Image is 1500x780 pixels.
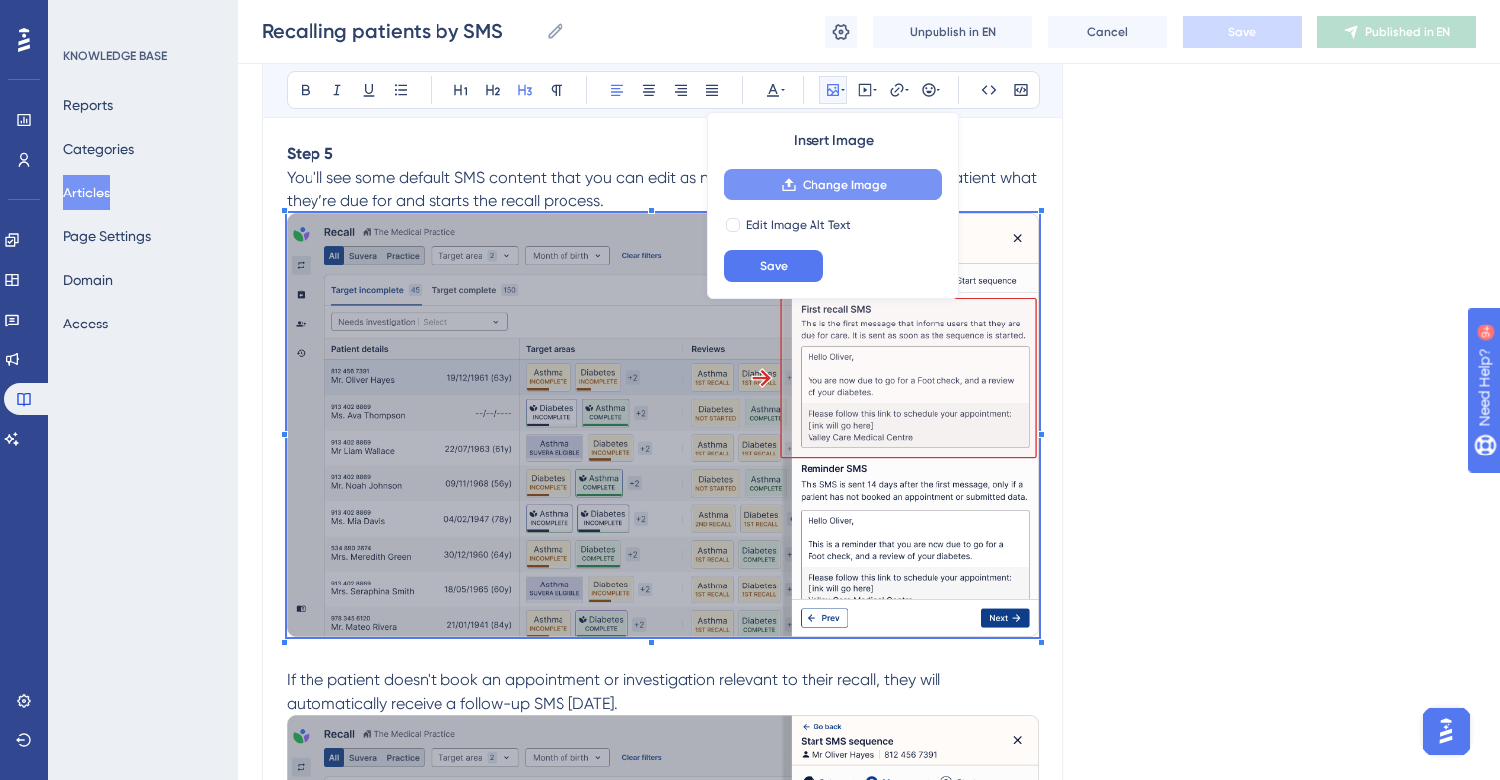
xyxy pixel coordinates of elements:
button: Published in EN [1317,16,1476,48]
span: Save [1228,24,1256,40]
button: Access [63,306,108,341]
div: KNOWLEDGE BASE [63,48,167,64]
span: Edit Image Alt Text [746,217,851,233]
span: You'll see some default SMS content that you can edit as needed. The first SMS informs the patien... [287,168,1041,210]
iframe: UserGuiding AI Assistant Launcher [1417,702,1476,761]
span: Insert Image [794,129,874,153]
button: Cancel [1048,16,1167,48]
button: Change Image [724,169,942,200]
button: Domain [63,262,113,298]
span: Need Help? [47,5,124,29]
button: Articles [63,175,110,210]
div: 9+ [135,10,147,26]
input: Article Name [262,17,538,45]
button: Save [1183,16,1302,48]
span: Cancel [1087,24,1128,40]
button: Save [724,250,823,282]
button: Page Settings [63,218,151,254]
strong: Step 5 [287,144,333,163]
span: Change Image [803,177,887,193]
span: Save [760,258,788,274]
button: Reports [63,87,113,123]
button: Unpublish in EN [873,16,1032,48]
span: Unpublish in EN [910,24,996,40]
button: Categories [63,131,134,167]
span: If the patient doesn't book an appointment or investigation relevant to their recall, they will a... [287,670,944,713]
span: Published in EN [1365,24,1450,40]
